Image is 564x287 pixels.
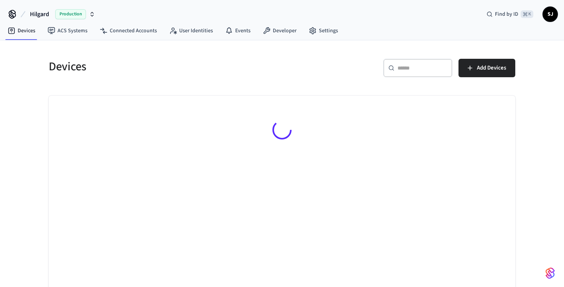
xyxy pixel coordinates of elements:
[2,24,41,38] a: Devices
[546,267,555,279] img: SeamLogoGradient.69752ec5.svg
[458,59,515,77] button: Add Devices
[477,63,506,73] span: Add Devices
[303,24,344,38] a: Settings
[257,24,303,38] a: Developer
[495,10,518,18] span: Find by ID
[94,24,163,38] a: Connected Accounts
[163,24,219,38] a: User Identities
[543,7,557,21] span: SJ
[480,7,539,21] div: Find by ID⌘ K
[49,59,277,75] h5: Devices
[543,7,558,22] button: SJ
[30,10,49,19] span: Hilgard
[41,24,94,38] a: ACS Systems
[521,10,533,18] span: ⌘ K
[55,9,86,19] span: Production
[219,24,257,38] a: Events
